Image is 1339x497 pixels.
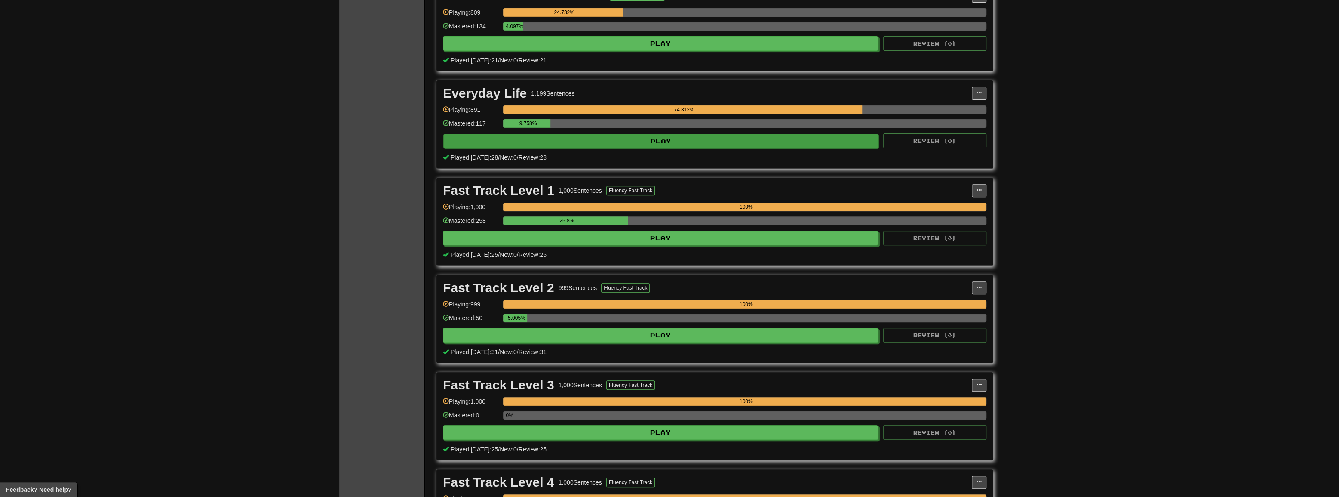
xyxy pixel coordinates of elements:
[498,251,500,258] span: /
[506,22,523,31] div: 4.097%
[883,36,986,51] button: Review (0)
[606,186,655,195] button: Fluency Fast Track
[443,379,554,392] div: Fast Track Level 3
[443,425,878,440] button: Play
[506,314,527,322] div: 5.005%
[519,57,547,64] span: Review: 21
[506,300,986,309] div: 100%
[443,300,499,314] div: Playing: 999
[443,36,878,51] button: Play
[443,314,499,328] div: Mastered: 50
[443,231,878,245] button: Play
[517,154,519,161] span: /
[443,184,554,197] div: Fast Track Level 1
[443,8,499,22] div: Playing: 809
[500,349,517,355] span: New: 0
[531,89,574,98] div: 1,199 Sentences
[883,425,986,440] button: Review (0)
[498,349,500,355] span: /
[443,328,878,343] button: Play
[443,22,499,36] div: Mastered: 134
[519,251,547,258] span: Review: 25
[443,105,499,120] div: Playing: 891
[517,349,519,355] span: /
[506,216,628,225] div: 25.8%
[500,57,517,64] span: New: 0
[559,478,602,487] div: 1,000 Sentences
[506,397,986,406] div: 100%
[443,134,878,148] button: Play
[519,349,547,355] span: Review: 31
[883,133,986,148] button: Review (0)
[517,251,519,258] span: /
[443,87,527,100] div: Everyday Life
[443,216,499,231] div: Mastered: 258
[6,485,71,494] span: Open feedback widget
[500,154,517,161] span: New: 0
[451,154,498,161] span: Played [DATE]: 28
[517,57,519,64] span: /
[443,203,499,217] div: Playing: 1,000
[443,476,554,489] div: Fast Track Level 4
[506,119,550,128] div: 9.758%
[883,231,986,245] button: Review (0)
[500,446,517,453] span: New: 0
[506,105,862,114] div: 74.312%
[498,446,500,453] span: /
[559,284,597,292] div: 999 Sentences
[443,281,554,294] div: Fast Track Level 2
[517,446,519,453] span: /
[451,251,498,258] span: Played [DATE]: 25
[451,349,498,355] span: Played [DATE]: 31
[451,446,498,453] span: Played [DATE]: 25
[498,154,500,161] span: /
[606,380,655,390] button: Fluency Fast Track
[606,478,655,487] button: Fluency Fast Track
[519,154,547,161] span: Review: 28
[559,186,602,195] div: 1,000 Sentences
[519,446,547,453] span: Review: 25
[443,411,499,425] div: Mastered: 0
[883,328,986,343] button: Review (0)
[506,8,623,17] div: 24.732%
[506,203,986,211] div: 100%
[451,57,498,64] span: Played [DATE]: 21
[559,381,602,389] div: 1,000 Sentences
[498,57,500,64] span: /
[500,251,517,258] span: New: 0
[601,283,650,293] button: Fluency Fast Track
[443,397,499,411] div: Playing: 1,000
[443,119,499,133] div: Mastered: 117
